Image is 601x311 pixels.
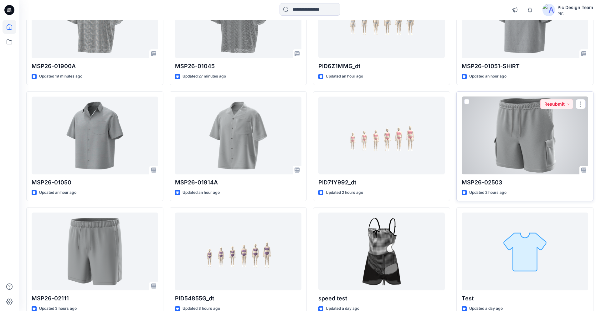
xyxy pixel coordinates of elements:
div: PIC [557,11,593,16]
p: Updated an hour ago [326,73,363,80]
p: Test [462,294,588,303]
p: Updated an hour ago [182,189,220,196]
p: speed test [318,294,445,303]
p: Updated an hour ago [469,73,506,80]
a: speed test [318,213,445,290]
a: PID54855G_dt [175,213,301,290]
a: MSP26-01050 [32,97,158,174]
a: PID71Y992_dt [318,97,445,174]
a: MSP26-01914A [175,97,301,174]
p: MSP26-01050 [32,178,158,187]
p: MSP26-01914A [175,178,301,187]
p: Updated 27 minutes ago [182,73,226,80]
p: Updated 2 hours ago [469,189,506,196]
p: Updated 2 hours ago [326,189,363,196]
p: PID71Y992_dt [318,178,445,187]
p: MSP26-01900A [32,62,158,71]
div: Pic Design Team [557,4,593,11]
p: MSP26-02503 [462,178,588,187]
p: MSP26-02111 [32,294,158,303]
a: Test [462,213,588,290]
a: MSP26-02503 [462,97,588,174]
p: MSP26-01045 [175,62,301,71]
p: PID54855G_dt [175,294,301,303]
p: MSP26-01051-SHIRT [462,62,588,71]
p: Updated 19 minutes ago [39,73,82,80]
p: Updated an hour ago [39,189,76,196]
p: PID6Z1MMG_dt [318,62,445,71]
a: MSP26-02111 [32,213,158,290]
img: avatar [542,4,555,16]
